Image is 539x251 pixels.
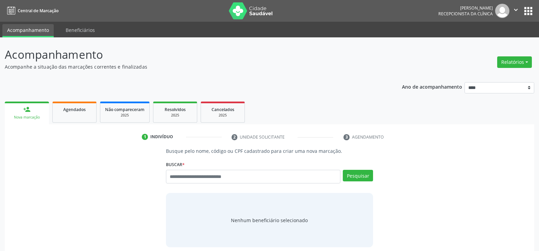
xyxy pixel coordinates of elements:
[5,46,375,63] p: Acompanhamento
[165,107,186,112] span: Resolvidos
[5,63,375,70] p: Acompanhe a situação das marcações correntes e finalizadas
[343,170,373,181] button: Pesquisar
[150,134,173,140] div: Indivíduo
[206,113,240,118] div: 2025
[10,115,44,120] div: Nova marcação
[158,113,192,118] div: 2025
[212,107,234,112] span: Cancelados
[438,5,493,11] div: [PERSON_NAME]
[166,159,185,170] label: Buscar
[23,106,31,113] div: person_add
[522,5,534,17] button: apps
[497,56,532,68] button: Relatórios
[61,24,100,36] a: Beneficiários
[2,24,54,37] a: Acompanhamento
[166,147,373,155] p: Busque pelo nome, código ou CPF cadastrado para criar uma nova marcação.
[18,8,58,14] span: Central de Marcação
[402,82,462,91] p: Ano de acompanhamento
[5,5,58,16] a: Central de Marcação
[509,4,522,18] button: 
[438,11,493,17] span: Recepcionista da clínica
[495,4,509,18] img: img
[512,6,520,14] i: 
[63,107,86,112] span: Agendados
[105,113,145,118] div: 2025
[142,134,148,140] div: 1
[231,217,308,224] span: Nenhum beneficiário selecionado
[105,107,145,112] span: Não compareceram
